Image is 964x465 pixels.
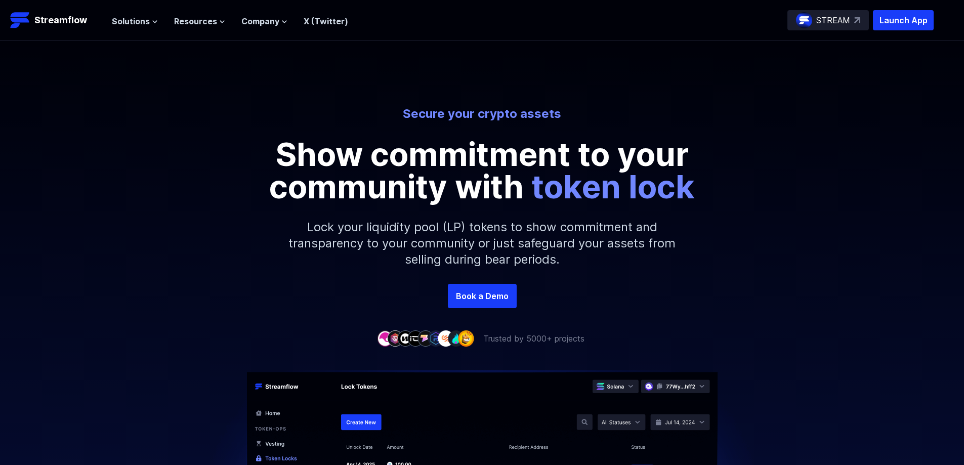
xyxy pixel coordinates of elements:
img: streamflow-logo-circle.png [796,12,812,28]
p: Streamflow [34,13,87,27]
img: company-5 [417,330,434,346]
p: Trusted by 5000+ projects [483,332,584,345]
img: company-1 [377,330,393,346]
span: token lock [531,167,695,206]
img: Streamflow Logo [10,10,30,30]
img: company-7 [438,330,454,346]
a: Streamflow [10,10,102,30]
img: top-right-arrow.svg [854,17,860,23]
button: Company [241,15,287,27]
img: company-2 [387,330,403,346]
img: company-8 [448,330,464,346]
button: Launch App [873,10,934,30]
span: Solutions [112,15,150,27]
p: Show commitment to your community with [255,138,710,203]
a: STREAM [787,10,869,30]
button: Solutions [112,15,158,27]
span: Company [241,15,279,27]
img: company-3 [397,330,413,346]
p: STREAM [816,14,850,26]
a: X (Twitter) [304,16,348,26]
span: Resources [174,15,217,27]
a: Book a Demo [448,284,517,308]
img: company-4 [407,330,424,346]
img: company-6 [428,330,444,346]
p: Lock your liquidity pool (LP) tokens to show commitment and transparency to your community or jus... [265,203,700,284]
button: Resources [174,15,225,27]
img: company-9 [458,330,474,346]
p: Secure your crypto assets [202,106,763,122]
